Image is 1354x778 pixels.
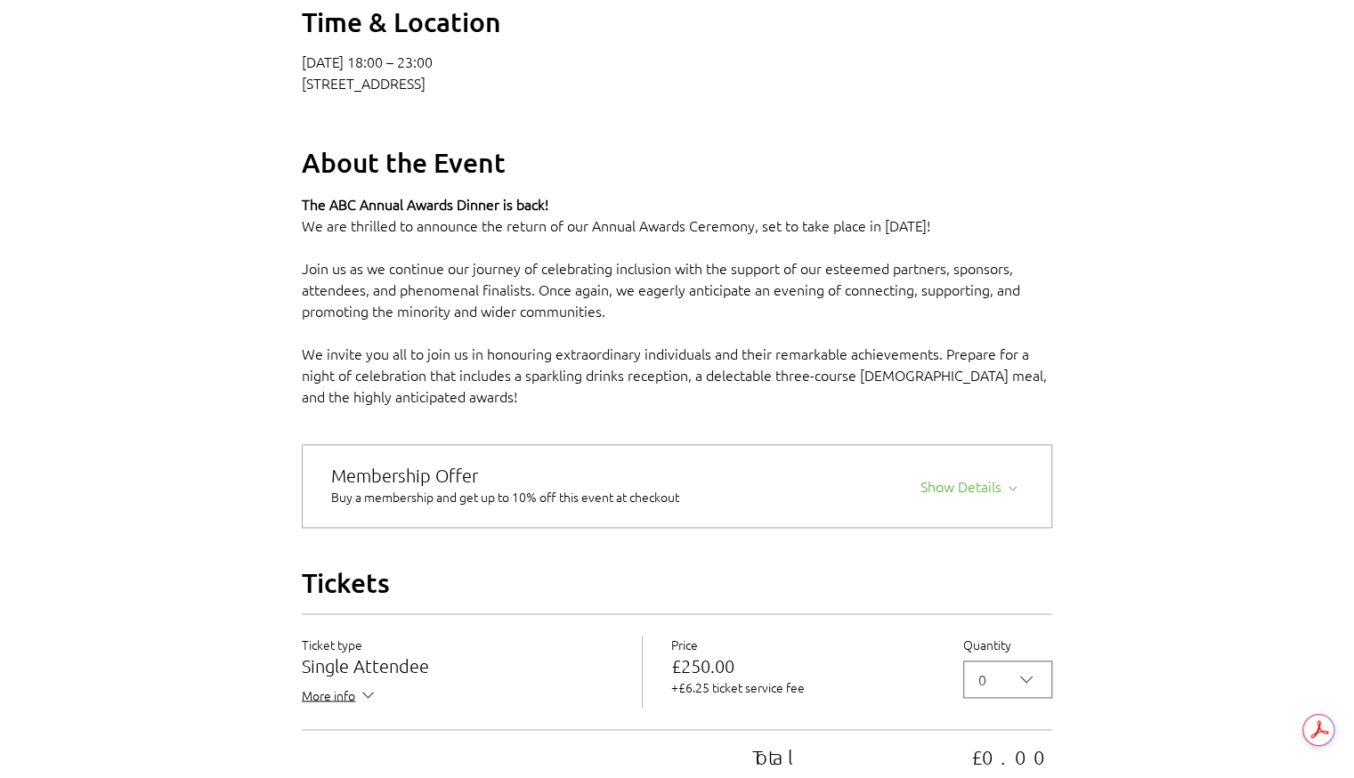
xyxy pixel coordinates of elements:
h2: About the Event [302,145,1052,180]
span: The ABC Annual Awards Dinner is back! [302,194,548,214]
span: We invite you all to join us in honouring extraordinary individuals and their remarkable achievem... [302,344,1050,406]
span: Ticket type [302,636,362,653]
p: +£6.25 ticket service fee [671,678,935,696]
span: We are thrilled to announce the return of our Annual Awards Ceremony, set to take place in [DATE]! [302,215,930,235]
label: Quantity [963,636,1052,653]
div: 0 [978,669,986,690]
div: Membership Offer [331,466,701,484]
span: Price [671,636,698,653]
button: Show Details [920,471,1023,496]
h2: Tickets [302,565,1052,600]
p: £250.00 [671,657,935,675]
div: Buy a membership and get up to 10% off this event at checkout [331,488,701,506]
span: Join us as we continue our journey of celebrating inclusion with the support of our esteemed part... [302,258,1024,320]
p: £0.00 [971,748,1052,766]
h2: Time & Location [302,4,1052,39]
p: Total [752,748,799,766]
h3: Single Attendee [302,657,613,675]
p: [STREET_ADDRESS] [302,74,1052,92]
p: [DATE] 18:00 – 23:00 [302,53,1052,70]
button: More info [302,685,377,708]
